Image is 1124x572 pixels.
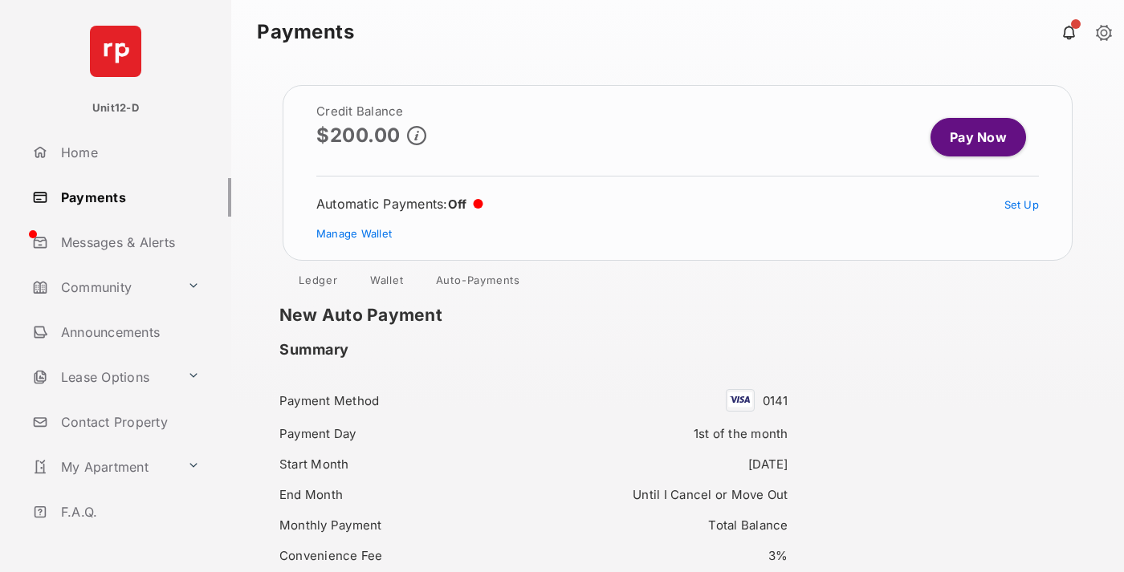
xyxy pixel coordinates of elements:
[316,227,392,240] a: Manage Wallet
[257,22,354,42] strong: Payments
[26,313,231,351] a: Announcements
[633,487,788,502] span: Until I Cancel or Move Out
[26,223,231,262] a: Messages & Alerts
[1004,198,1040,211] a: Set Up
[26,358,181,396] a: Lease Options
[279,423,523,444] div: Payment Day
[316,196,483,212] div: Automatic Payments :
[448,197,467,212] span: Off
[694,426,788,441] span: 1st of the month
[26,178,231,217] a: Payments
[316,124,401,146] p: $200.00
[423,274,533,293] a: Auto-Payments
[708,517,788,533] span: Total Balance
[92,100,139,116] p: Unit12-D
[316,105,426,118] h2: Credit Balance
[90,26,141,77] img: svg+xml;base64,PHN2ZyB4bWxucz0iaHR0cDovL3d3dy53My5vcmcvMjAwMC9zdmciIHdpZHRoPSI2NCIgaGVpZ2h0PSI2NC...
[279,545,523,566] div: Convenience Fee
[26,133,231,172] a: Home
[279,453,523,475] div: Start Month
[763,393,788,408] span: 0141
[544,545,788,566] div: 3%
[26,493,231,531] a: F.A.Q.
[26,268,181,306] a: Community
[279,514,523,536] div: Monthly Payment
[748,456,788,472] span: [DATE]
[279,306,812,325] h1: New Auto Payment
[26,448,181,486] a: My Apartment
[279,484,523,505] div: End Month
[279,341,349,359] h2: Summary
[26,403,231,441] a: Contact Property
[286,274,351,293] a: Ledger
[357,274,417,293] a: Wallet
[279,390,523,412] div: Payment Method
